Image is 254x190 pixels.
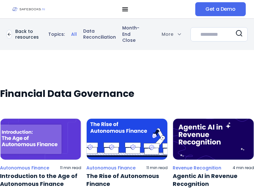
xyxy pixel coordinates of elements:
a: The Rise of Autonomous Finance [86,172,168,188]
a: Autonomous Finance [86,165,136,171]
a: Back to resources [6,28,42,40]
p: 4 min read [233,165,254,170]
a: Month-End Close [122,25,139,44]
p: 11 min read [60,165,81,170]
p: Back to resources [15,28,42,40]
img: a blue background with white text that says,'the logo for the agency ' [173,118,254,160]
div: More [154,31,181,37]
p: 11 min read [146,165,168,170]
a: Agentic AI in Revenue Recognition [173,172,254,188]
p: Topics: [48,31,65,38]
button: Menu Toggle [122,6,128,12]
img: the rise of autonomus finance [86,118,168,160]
nav: Menu [55,6,195,12]
a: All [71,31,77,38]
span: Get a Demo [205,6,236,12]
a: Data Reconciliation [83,28,116,41]
a: Get a Demo [195,2,246,16]
a: Revenue Recognition [173,165,221,171]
